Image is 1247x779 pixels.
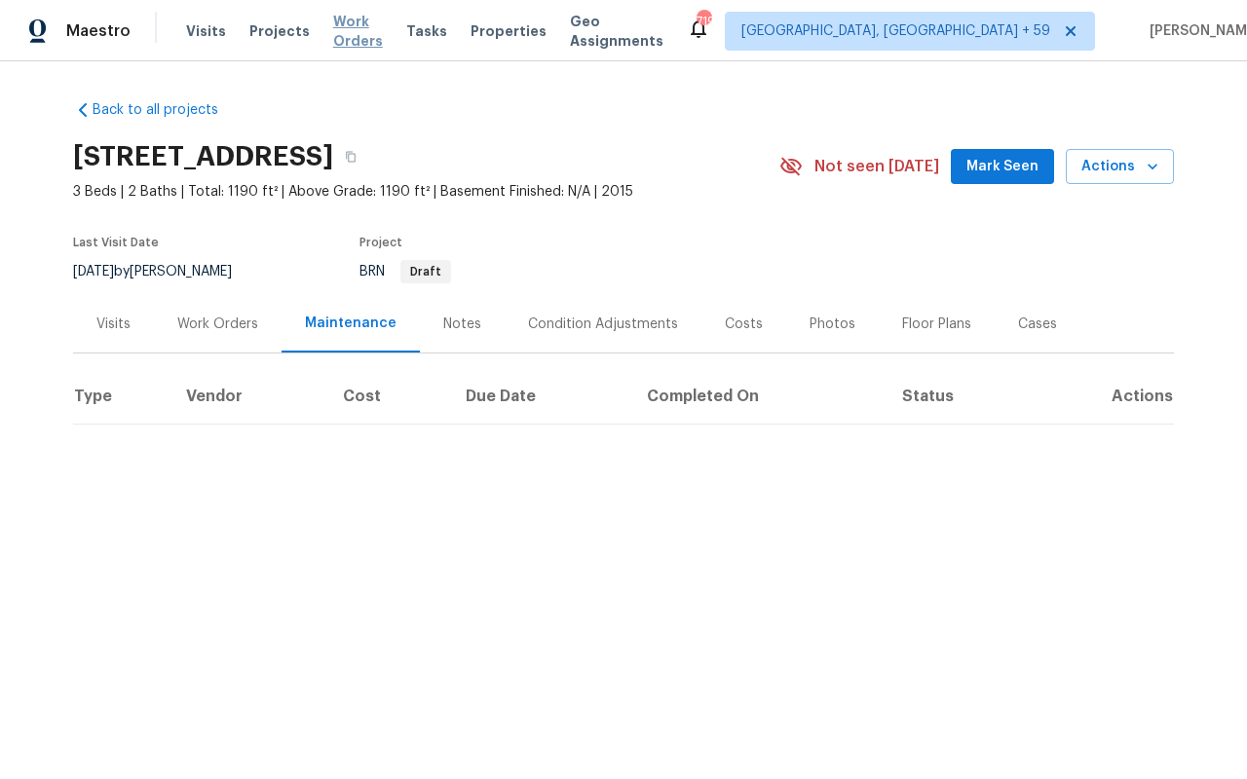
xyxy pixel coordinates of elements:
div: Work Orders [177,315,258,334]
div: Condition Adjustments [528,315,678,334]
span: Project [359,237,402,248]
a: Back to all projects [73,100,260,120]
th: Vendor [170,369,327,424]
div: Maintenance [305,314,397,333]
span: [GEOGRAPHIC_DATA], [GEOGRAPHIC_DATA] + 59 [741,21,1050,41]
span: Projects [249,21,310,41]
button: Actions [1066,149,1174,185]
th: Status [887,369,1035,424]
div: Visits [96,315,131,334]
span: BRN [359,265,451,278]
div: Photos [810,315,855,334]
th: Due Date [450,369,631,424]
span: Tasks [406,24,447,38]
div: Notes [443,315,481,334]
button: Mark Seen [951,149,1054,185]
span: Last Visit Date [73,237,159,248]
span: 3 Beds | 2 Baths | Total: 1190 ft² | Above Grade: 1190 ft² | Basement Finished: N/A | 2015 [73,182,779,202]
div: Cases [1018,315,1057,334]
span: [DATE] [73,265,114,278]
th: Cost [327,369,451,424]
th: Actions [1035,369,1174,424]
button: Copy Address [333,139,368,174]
span: Geo Assignments [570,12,663,51]
th: Completed On [631,369,887,424]
div: Floor Plans [902,315,971,334]
span: Maestro [66,21,131,41]
div: 719 [697,12,710,31]
div: by [PERSON_NAME] [73,260,255,283]
span: Actions [1081,155,1158,179]
div: Costs [725,315,763,334]
span: Properties [471,21,547,41]
span: Not seen [DATE] [814,157,939,176]
span: Visits [186,21,226,41]
span: Work Orders [333,12,383,51]
th: Type [73,369,170,424]
span: Mark Seen [966,155,1039,179]
h2: [STREET_ADDRESS] [73,147,333,167]
span: Draft [402,266,449,278]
